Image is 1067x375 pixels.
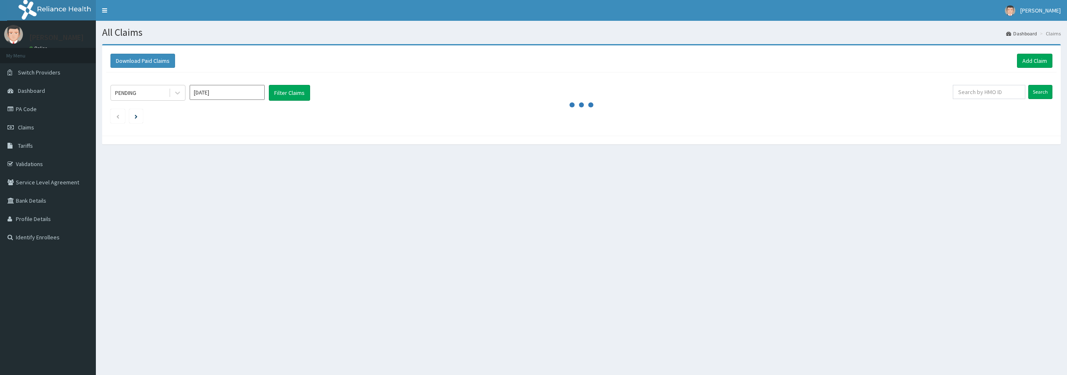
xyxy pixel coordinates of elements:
[18,69,60,76] span: Switch Providers
[190,85,265,100] input: Select Month and Year
[18,87,45,94] span: Dashboard
[1038,30,1061,37] li: Claims
[953,85,1025,99] input: Search by HMO ID
[1005,5,1015,16] img: User Image
[1020,7,1061,14] span: [PERSON_NAME]
[29,45,49,51] a: Online
[18,124,34,131] span: Claims
[269,85,310,101] button: Filter Claims
[569,92,594,117] svg: audio-loading
[135,112,138,120] a: Next page
[116,112,120,120] a: Previous page
[29,34,84,41] p: [PERSON_NAME]
[4,25,23,44] img: User Image
[110,54,175,68] button: Download Paid Claims
[1028,85,1052,99] input: Search
[1006,30,1037,37] a: Dashboard
[18,142,33,149] span: Tariffs
[1017,54,1052,68] a: Add Claim
[115,89,136,97] div: PENDING
[102,27,1061,38] h1: All Claims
